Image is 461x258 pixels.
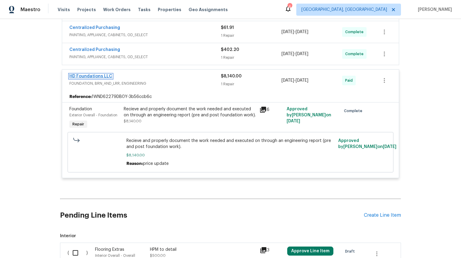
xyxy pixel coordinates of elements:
span: - [281,77,308,83]
a: HD Foundations LLC [69,74,112,78]
span: Draft [345,248,357,254]
h2: Pending Line Items [60,201,364,229]
div: 4 [288,4,292,10]
span: Geo Assignments [189,7,228,13]
span: Complete [345,51,366,57]
span: [DATE] [296,78,308,83]
span: - [281,29,308,35]
a: Centralized Purchasing [69,48,120,52]
span: Flooring Extras [95,247,124,252]
span: Work Orders [103,7,131,13]
span: [DATE] [281,78,294,83]
span: $8,140.00 [124,119,141,123]
span: PAINTING, APPLIANCE, CABINETS, OD_SELECT [69,54,221,60]
span: Complete [344,108,365,114]
span: Maestro [21,7,40,13]
span: FOUNDATION, BRN_AND_LRR, ENGINEERING [69,80,221,87]
span: [DATE] [281,30,294,34]
span: Visits [58,7,70,13]
span: price update [143,162,169,166]
div: 3 [260,247,284,254]
span: Approved by [PERSON_NAME] on [338,139,396,149]
div: Recieve and properly document the work needed and executed on through an engineering report (pre ... [124,106,256,118]
span: [GEOGRAPHIC_DATA], [GEOGRAPHIC_DATA] [301,7,387,13]
span: - [281,51,308,57]
div: 1 Repair [221,55,281,61]
div: 1 Repair [221,33,281,39]
span: [DATE] [296,30,308,34]
div: 1WND62279DB0Y-3b56ccb6c [62,91,399,102]
span: $402.20 [221,48,239,52]
span: Reason: [126,162,143,166]
div: HPM to detail [150,247,256,253]
span: [DATE] [296,52,308,56]
span: Paid [345,77,355,83]
button: Approve Line Item [287,247,333,256]
span: Recieve and properly document the work needed and executed on through an engineering report (pre ... [126,138,335,150]
span: Exterior Overall - Foundation [69,113,117,117]
span: [DATE] [287,119,300,123]
span: $8,140.00 [221,74,242,78]
span: $8,140.00 [126,152,335,158]
span: Approved by [PERSON_NAME] on [287,107,331,123]
span: [DATE] [281,52,294,56]
span: Tasks [138,8,151,12]
span: Interior [60,233,401,239]
span: Properties [158,7,181,13]
span: $61.91 [221,26,234,30]
span: Foundation [69,107,92,111]
span: [PERSON_NAME] [415,7,452,13]
span: Projects [77,7,96,13]
div: 1 Repair [221,81,281,87]
span: Complete [345,29,366,35]
span: $500.00 [150,254,166,257]
div: Create Line Item [364,212,401,218]
span: PAINTING, APPLIANCE, CABINETS, OD_SELECT [69,32,221,38]
div: 6 [259,106,283,113]
span: Repair [70,121,87,127]
a: Centralized Purchasing [69,26,120,30]
b: Reference: [69,94,92,100]
span: [DATE] [383,145,396,149]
